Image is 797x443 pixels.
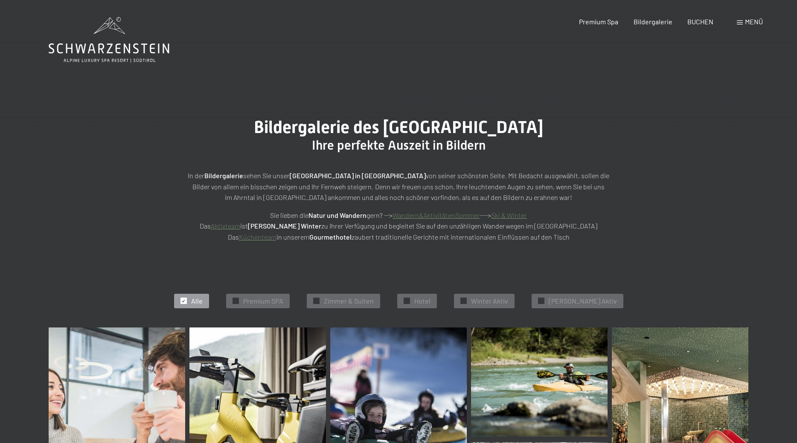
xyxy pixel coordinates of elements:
[393,211,480,219] a: Wandern&AktivitätenSommer
[239,233,276,241] a: Küchenteam
[309,233,352,241] strong: Gourmethotel
[290,171,426,180] strong: [GEOGRAPHIC_DATA] in [GEOGRAPHIC_DATA]
[211,222,240,230] a: Aktivteam
[405,298,408,304] span: ✓
[243,296,283,306] span: Premium SPA
[191,296,203,306] span: Alle
[312,138,486,153] span: Ihre perfekte Auszeit in Bildern
[248,222,321,230] strong: [PERSON_NAME] Winter
[308,211,367,219] strong: Natur und Wandern
[491,211,527,219] a: Ski & Winter
[234,298,237,304] span: ✓
[204,171,243,180] strong: Bildergalerie
[471,327,608,437] img: Bildergalerie
[745,17,763,26] span: Menü
[414,296,430,306] span: Hotel
[254,117,543,137] span: Bildergalerie des [GEOGRAPHIC_DATA]
[462,298,465,304] span: ✓
[549,296,617,306] span: [PERSON_NAME] Aktiv
[539,298,543,304] span: ✓
[314,298,318,304] span: ✓
[185,170,612,203] p: In der sehen Sie unser von seiner schönsten Seite. Mit Bedacht ausgewählt, sollen die Bilder von ...
[185,210,612,243] p: Sie lieben die gern? --> ---> Das ist zu Ihrer Verfügung und begleitet Sie auf den unzähligen Wan...
[687,17,713,26] a: BUCHEN
[471,296,508,306] span: Winter Aktiv
[634,17,672,26] a: Bildergalerie
[579,17,618,26] a: Premium Spa
[324,296,374,306] span: Zimmer & Suiten
[182,298,185,304] span: ✓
